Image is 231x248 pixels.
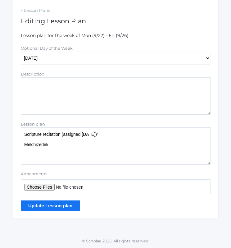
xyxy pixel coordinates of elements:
label: Lesson plan [21,122,45,126]
a: < Lesson Plans [21,7,211,14]
label: Attachments [21,171,211,177]
p: © Scholae 2025. All rights reserved. [0,238,231,244]
span: Lesson plan for the week of Mon (9/22) - Fri (9/26) [21,33,129,38]
textarea: Scripture recitation (assigned [DATE])' Melchizedek [21,127,211,165]
input: Update Lesson plan [21,200,80,211]
h1: Editing Lesson Plan [21,17,211,25]
label: Optional Day of the Week [21,46,73,51]
label: Description [21,71,44,76]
